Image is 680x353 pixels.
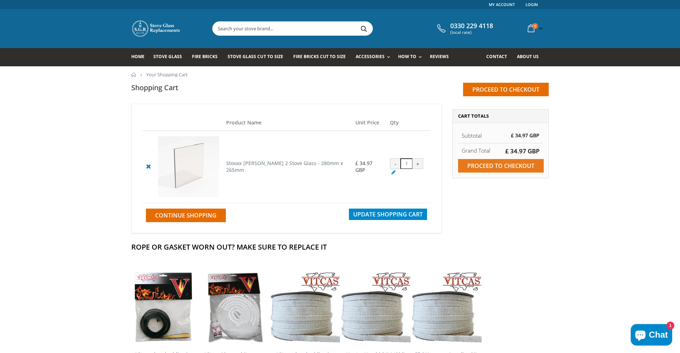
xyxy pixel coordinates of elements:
[486,53,507,60] span: Contact
[511,132,539,139] span: £ 34.97 GBP
[450,30,493,35] span: (local rate)
[155,211,217,219] span: Continue Shopping
[228,53,283,60] span: Stove Glass Cut To Size
[213,22,452,35] input: Search your stove brand...
[412,158,423,169] div: +
[131,83,178,92] h1: Shopping Cart
[131,72,137,77] a: Home
[293,48,351,66] a: Fire Bricks Cut To Size
[131,242,549,252] h2: Rope Or Gasket Worn Out? Make Sure To Replace It
[629,324,674,347] inbox-online-store-chat: Shopify online store chat
[269,272,340,343] img: Vitcas stove glass bedding in tape
[128,272,198,343] img: Vitcas stove glass bedding in tape
[340,272,411,343] img: Vitcas stove glass bedding in tape
[349,209,427,220] button: Update Shopping Cart
[517,53,539,60] span: About us
[458,113,489,119] span: Cart Totals
[462,147,490,154] strong: Grand Total
[192,53,218,60] span: Fire Bricks
[198,272,269,343] img: Vitcas white rope, glue and gloves kit 10mm
[223,115,352,131] th: Product Name
[293,53,346,60] span: Fire Bricks Cut To Size
[131,48,150,66] a: Home
[355,160,372,173] span: £ 34.97 GBP
[486,48,512,66] a: Contact
[146,71,188,78] span: Your Shopping Cart
[153,48,187,66] a: Stove Glass
[517,48,544,66] a: About us
[353,210,423,218] span: Update Shopping Cart
[131,20,181,37] img: Stove Glass Replacement
[356,22,372,35] button: Search
[228,48,288,66] a: Stove Glass Cut To Size
[226,160,343,173] a: Stovax [PERSON_NAME] 2 Stove Glass - 280mm x 265mm
[192,48,223,66] a: Fire Bricks
[390,158,401,169] div: -
[430,48,454,66] a: Reviews
[430,53,449,60] span: Reviews
[398,48,425,66] a: How To
[505,147,539,155] span: £ 34.97 GBP
[398,53,416,60] span: How To
[525,21,544,35] a: 1
[352,115,386,131] th: Unit Price
[146,209,226,222] a: Continue Shopping
[532,23,538,29] span: 1
[356,53,385,60] span: Accessories
[435,22,493,35] a: 0330 229 4118 (local rate)
[463,83,549,96] input: Proceed to checkout
[153,53,182,60] span: Stove Glass
[458,159,544,173] input: Proceed to checkout
[462,132,482,139] span: Subtotal
[158,136,219,197] img: Stovax Brunel Mk 2 Stove Glass - 280mm x 265mm
[356,48,394,66] a: Accessories
[131,53,144,60] span: Home
[450,22,493,30] span: 0330 229 4118
[386,115,431,131] th: Qty
[411,272,481,343] img: Vitcas stove glass bedding in tape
